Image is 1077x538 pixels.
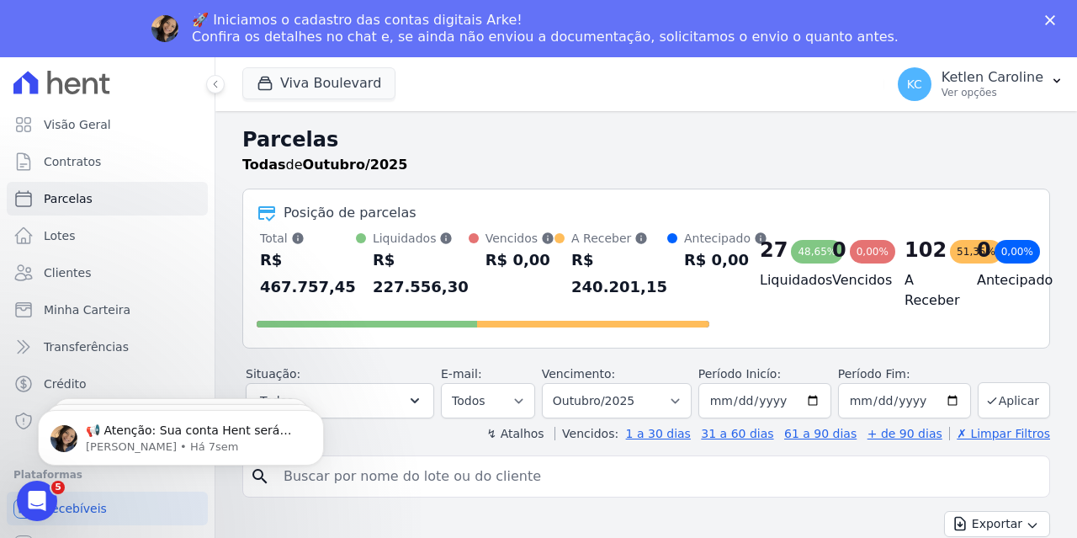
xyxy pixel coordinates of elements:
[995,240,1040,264] div: 0,00%
[151,15,178,42] img: Profile image for Adriane
[942,86,1043,99] p: Ver opções
[373,247,469,301] div: R$ 227.556,30
[1045,15,1062,25] div: Fechar
[273,460,1043,493] input: Buscar por nome do lote ou do cliente
[17,481,57,521] iframe: Intercom live chat
[571,230,667,247] div: A Receber
[867,427,942,440] a: + de 90 dias
[44,301,130,318] span: Minha Carteira
[242,155,407,175] p: de
[486,427,544,440] label: ↯ Atalhos
[13,375,349,493] iframe: Intercom notifications mensagem
[44,500,107,517] span: Recebíveis
[260,247,356,301] div: R$ 467.757,45
[44,190,93,207] span: Parcelas
[905,237,947,264] div: 102
[944,511,1050,537] button: Exportar
[7,108,208,141] a: Visão Geral
[7,330,208,364] a: Transferências
[554,427,618,440] label: Vencidos:
[44,153,101,170] span: Contratos
[73,65,290,80] p: Message from Adriane, sent Há 7sem
[485,230,554,247] div: Vencidos
[571,247,667,301] div: R$ 240.201,15
[701,427,773,440] a: 31 a 60 dias
[373,230,469,247] div: Liquidados
[7,219,208,253] a: Lotes
[832,270,878,290] h4: Vencidos
[192,12,899,45] div: 🚀 Iniciamos o cadastro das contas digitais Arke! Confira os detalhes no chat e, se ainda não envi...
[73,49,288,514] span: 📢 Atenção: Sua conta Hent será migrada para a Conta Arke! Estamos trazendo para você uma nova con...
[44,116,111,133] span: Visão Geral
[850,240,895,264] div: 0,00%
[784,427,857,440] a: 61 a 90 dias
[760,237,788,264] div: 27
[7,256,208,290] a: Clientes
[884,61,1077,108] button: KC Ketlen Caroline Ver opções
[7,182,208,216] a: Parcelas
[760,270,805,290] h4: Liquidados
[949,427,1050,440] a: ✗ Limpar Filtros
[7,404,208,438] a: Negativação
[698,367,781,381] label: Período Inicío:
[942,69,1043,86] p: Ketlen Caroline
[684,230,767,247] div: Antecipado
[242,67,395,99] button: Viva Boulevard
[684,247,767,274] div: R$ 0,00
[485,247,554,274] div: R$ 0,00
[44,227,76,244] span: Lotes
[260,230,356,247] div: Total
[44,264,91,281] span: Clientes
[51,481,65,494] span: 5
[832,237,846,264] div: 0
[626,427,691,440] a: 1 a 30 dias
[242,157,286,173] strong: Todas
[977,270,1022,290] h4: Antecipado
[44,338,129,355] span: Transferências
[838,365,971,383] label: Período Fim:
[905,270,950,311] h4: A Receber
[791,240,843,264] div: 48,65%
[284,203,416,223] div: Posição de parcelas
[950,240,1002,264] div: 51,35%
[7,492,208,525] a: Recebíveis
[978,382,1050,418] button: Aplicar
[542,367,615,381] label: Vencimento:
[246,367,300,381] label: Situação:
[7,145,208,178] a: Contratos
[7,367,208,401] a: Crédito
[7,293,208,327] a: Minha Carteira
[977,237,991,264] div: 0
[907,78,922,90] span: KC
[441,367,482,381] label: E-mail:
[242,125,1050,155] h2: Parcelas
[303,157,408,173] strong: Outubro/2025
